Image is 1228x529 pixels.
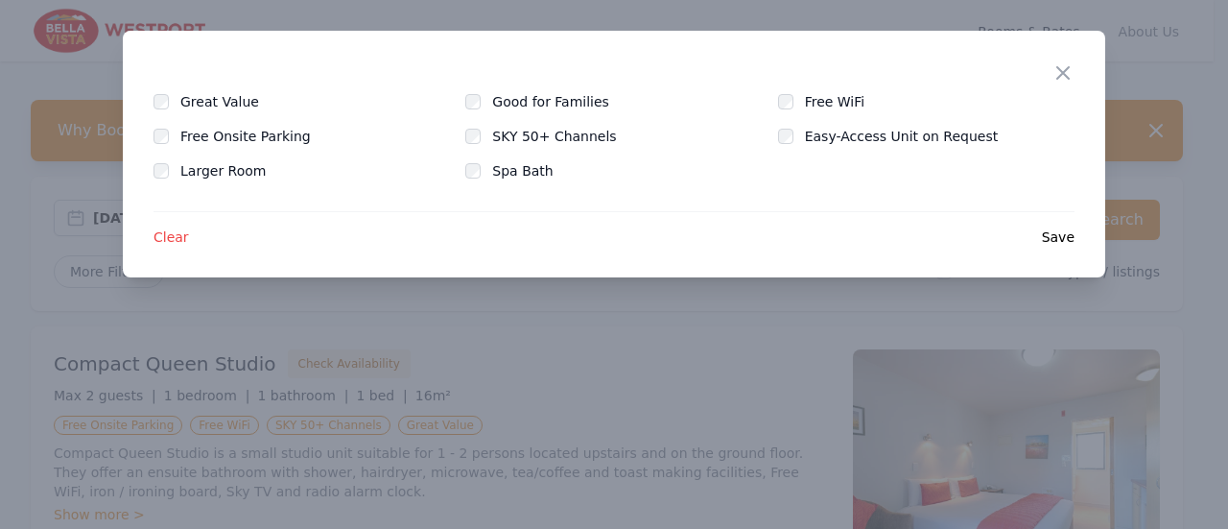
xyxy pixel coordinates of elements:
label: Easy-Access Unit on Request [805,127,1022,146]
span: Clear [153,228,189,247]
label: Larger Room [180,161,289,180]
label: SKY 50+ Channels [492,127,639,146]
label: Spa Bath [492,161,576,180]
label: Free Onsite Parking [180,127,334,146]
label: Free WiFi [805,92,888,111]
label: Great Value [180,92,282,111]
label: Good for Families [492,92,632,111]
span: Save [1042,228,1074,247]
